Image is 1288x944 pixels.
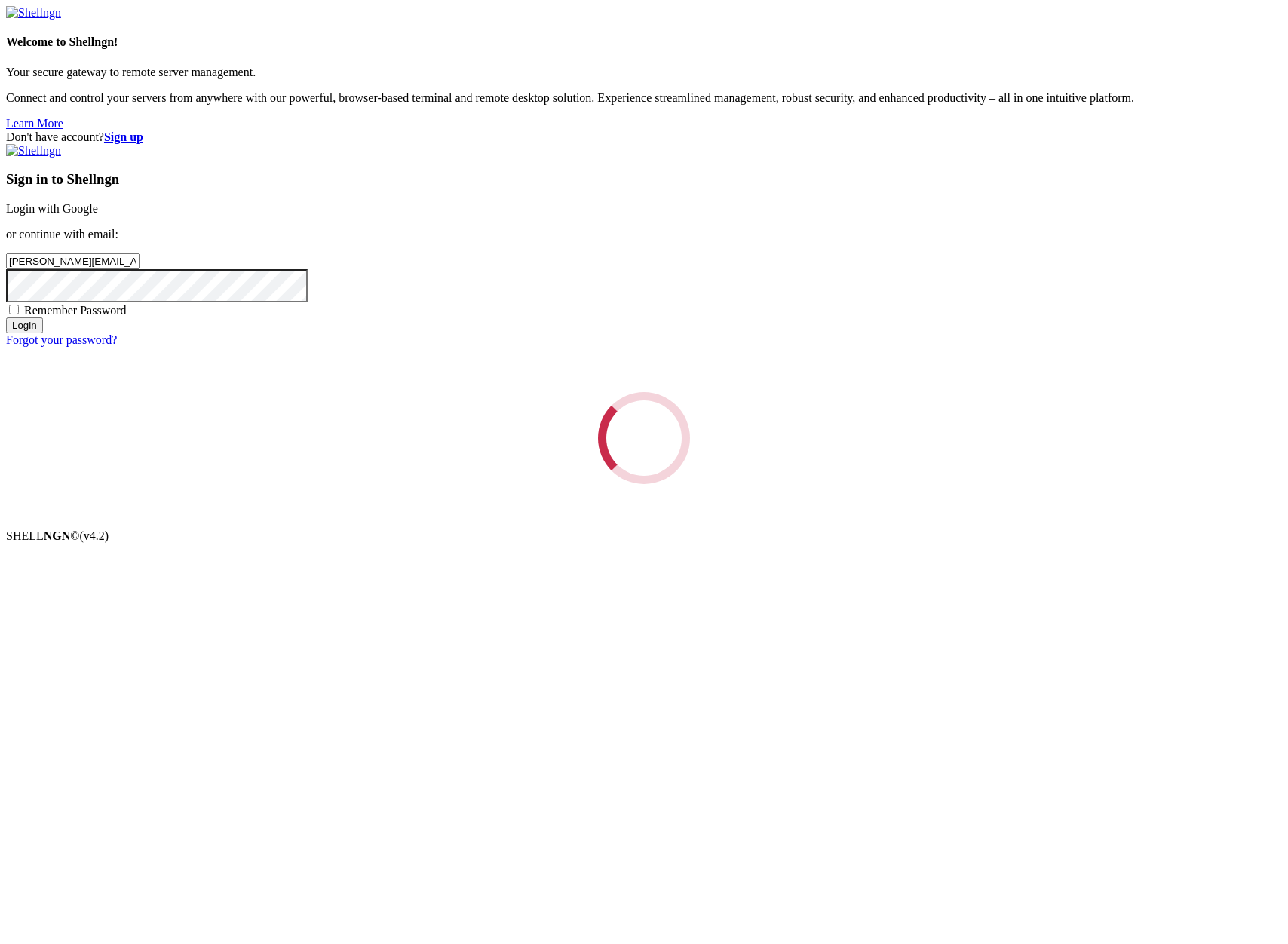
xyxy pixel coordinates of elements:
a: Login with Google [6,202,98,215]
span: SHELL © [6,529,109,542]
h3: Sign in to Shellngn [6,171,1282,188]
input: Email address [6,253,140,269]
div: Loading... [598,392,690,484]
a: Sign up [104,130,143,143]
img: Shellngn [6,144,61,158]
img: Shellngn [6,6,61,20]
a: Forgot your password? [6,333,117,346]
p: Connect and control your servers from anywhere with our powerful, browser-based terminal and remo... [6,91,1282,105]
p: or continue with email: [6,228,1282,241]
input: Login [6,317,43,333]
p: Your secure gateway to remote server management. [6,66,1282,79]
input: Remember Password [9,305,19,314]
span: Remember Password [24,304,127,317]
h4: Welcome to Shellngn! [6,35,1282,49]
b: NGN [44,529,71,542]
div: Don't have account? [6,130,1282,144]
span: 4.2.0 [80,529,109,542]
a: Learn More [6,117,63,130]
